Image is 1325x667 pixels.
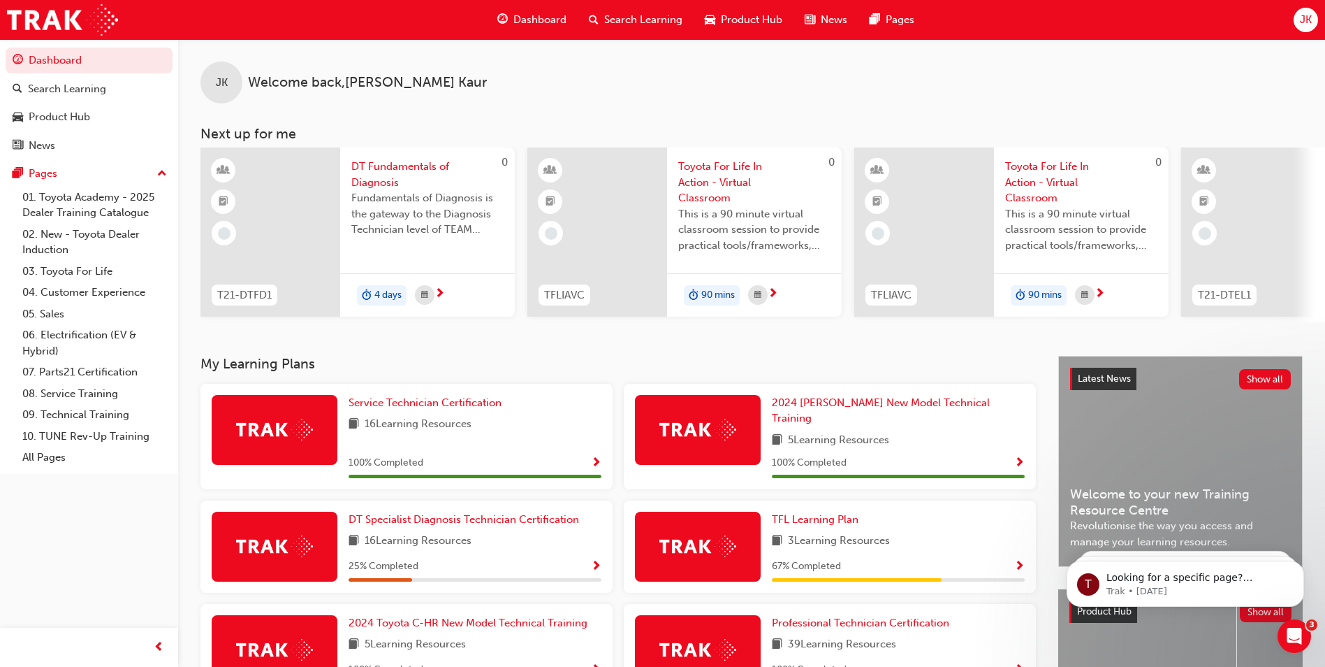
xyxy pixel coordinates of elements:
[365,636,466,654] span: 5 Learning Resources
[17,426,173,447] a: 10. TUNE Rev-Up Training
[1300,12,1312,28] span: JK
[6,161,173,187] button: Pages
[154,639,164,657] span: prev-icon
[578,6,694,34] a: search-iconSearch Learning
[17,224,173,261] a: 02. New - Toyota Dealer Induction
[513,12,566,28] span: Dashboard
[349,512,585,528] a: DT Specialist Diagnosis Technician Certification
[7,4,118,36] img: Trak
[772,559,841,575] span: 67 % Completed
[28,81,106,97] div: Search Learning
[349,533,359,550] span: book-icon
[497,11,508,29] span: guage-icon
[17,324,173,361] a: 06. Electrification (EV & Hybrid)
[772,396,990,425] span: 2024 [PERSON_NAME] New Model Technical Training
[217,287,272,303] span: T21-DTFD1
[17,261,173,282] a: 03. Toyota For Life
[434,288,445,301] span: next-icon
[349,416,359,433] span: book-icon
[1028,287,1062,303] span: 90 mins
[772,395,1025,426] a: 2024 [PERSON_NAME] New Model Technical Training
[1239,369,1291,389] button: Show all
[29,166,57,182] div: Pages
[545,227,557,240] span: learningRecordVerb_NONE-icon
[788,636,896,654] span: 39 Learning Resources
[701,287,735,303] span: 90 mins
[349,513,579,526] span: DT Specialist Diagnosis Technician Certification
[678,159,830,206] span: Toyota For Life In Action - Virtual Classroom
[788,533,890,550] span: 3 Learning Resources
[694,6,793,34] a: car-iconProduct Hub
[13,168,23,180] span: pages-icon
[1199,162,1209,180] span: learningResourceType_INSTRUCTOR_LED-icon
[1155,156,1162,168] span: 0
[871,287,912,303] span: TFLIAVC
[349,455,423,471] span: 100 % Completed
[13,140,23,152] span: news-icon
[589,11,599,29] span: search-icon
[1078,373,1131,385] span: Latest News
[6,48,173,73] a: Dashboard
[659,419,736,440] img: Trak
[17,282,173,303] a: 04. Customer Experience
[1005,159,1157,206] span: Toyota For Life In Action - Virtual Classroom
[546,162,555,180] span: learningResourceType_INSTRUCTOR_LED-icon
[1306,619,1317,631] span: 3
[1014,457,1025,470] span: Show Progress
[374,287,402,303] span: 4 days
[200,148,515,317] a: 0T21-DTFD1DT Fundamentals of DiagnosisFundamentals of Diagnosis is the gateway to the Diagnosis T...
[13,55,23,67] span: guage-icon
[6,104,173,130] a: Product Hub
[349,615,593,631] a: 2024 Toyota C-HR New Model Technical Training
[772,432,782,450] span: book-icon
[157,165,167,183] span: up-icon
[1294,8,1318,32] button: JK
[17,187,173,224] a: 01. Toyota Academy - 2025 Dealer Training Catalogue
[821,12,847,28] span: News
[772,615,955,631] a: Professional Technician Certification
[1014,454,1025,472] button: Show Progress
[604,12,682,28] span: Search Learning
[527,148,842,317] a: 0TFLIAVCToyota For Life In Action - Virtual ClassroomThis is a 90 minute virtual classroom sessio...
[772,636,782,654] span: book-icon
[772,512,864,528] a: TFL Learning Plan
[1014,561,1025,573] span: Show Progress
[886,12,914,28] span: Pages
[721,12,782,28] span: Product Hub
[705,11,715,29] span: car-icon
[678,206,830,254] span: This is a 90 minute virtual classroom session to provide practical tools/frameworks, behaviours a...
[591,457,601,470] span: Show Progress
[858,6,925,34] a: pages-iconPages
[486,6,578,34] a: guage-iconDashboard
[17,447,173,468] a: All Pages
[6,45,173,161] button: DashboardSearch LearningProduct HubNews
[349,636,359,654] span: book-icon
[17,303,173,325] a: 05. Sales
[1016,287,1025,305] span: duration-icon
[1199,193,1209,211] span: booktick-icon
[502,156,508,168] span: 0
[351,159,504,190] span: DT Fundamentals of Diagnosis
[362,287,372,305] span: duration-icon
[421,287,428,304] span: calendar-icon
[178,126,1325,142] h3: Next up for me
[768,288,778,301] span: next-icon
[544,287,585,303] span: TFLIAVC
[6,133,173,159] a: News
[13,111,23,124] span: car-icon
[365,533,471,550] span: 16 Learning Resources
[219,193,228,211] span: booktick-icon
[1070,518,1291,550] span: Revolutionise the way you access and manage your learning resources.
[6,76,173,102] a: Search Learning
[793,6,858,34] a: news-iconNews
[591,454,601,472] button: Show Progress
[1070,368,1291,390] a: Latest NewsShow all
[591,561,601,573] span: Show Progress
[1014,558,1025,575] button: Show Progress
[216,75,228,91] span: JK
[591,558,601,575] button: Show Progress
[854,148,1169,317] a: 0TFLIAVCToyota For Life In Action - Virtual ClassroomThis is a 90 minute virtual classroom sessio...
